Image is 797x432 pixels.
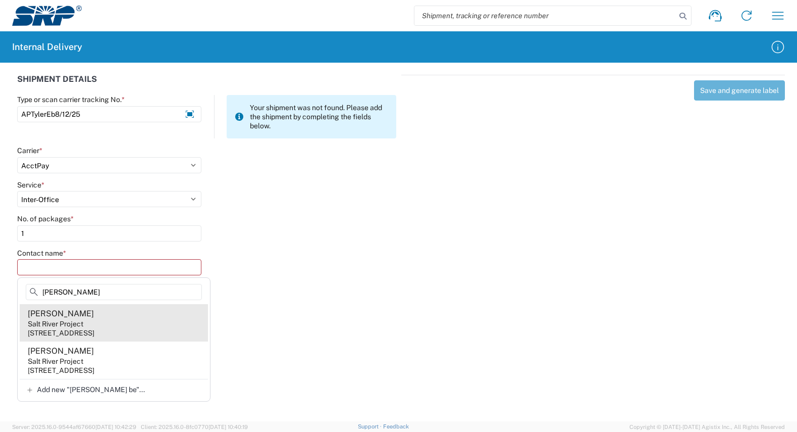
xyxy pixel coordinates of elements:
[12,41,82,53] h2: Internal Delivery
[28,308,94,319] div: [PERSON_NAME]
[28,366,94,375] div: [STREET_ADDRESS]
[629,422,785,431] span: Copyright © [DATE]-[DATE] Agistix Inc., All Rights Reserved
[250,103,388,130] span: Your shipment was not found. Please add the shipment by completing the fields below.
[28,319,83,328] div: Salt River Project
[95,424,136,430] span: [DATE] 10:42:29
[28,357,83,366] div: Salt River Project
[414,6,676,25] input: Shipment, tracking or reference number
[17,95,125,104] label: Type or scan carrier tracking No.
[17,214,74,223] label: No. of packages
[12,424,136,430] span: Server: 2025.16.0-9544af67660
[17,146,42,155] label: Carrier
[358,423,383,429] a: Support
[17,75,396,95] div: SHIPMENT DETAILS
[17,180,44,189] label: Service
[208,424,248,430] span: [DATE] 10:40:19
[141,424,248,430] span: Client: 2025.16.0-8fc0770
[28,346,94,357] div: [PERSON_NAME]
[17,249,66,258] label: Contact name
[12,6,82,26] img: srp
[37,385,145,394] span: Add new "[PERSON_NAME] be"...
[28,328,94,338] div: [STREET_ADDRESS]
[383,423,409,429] a: Feedback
